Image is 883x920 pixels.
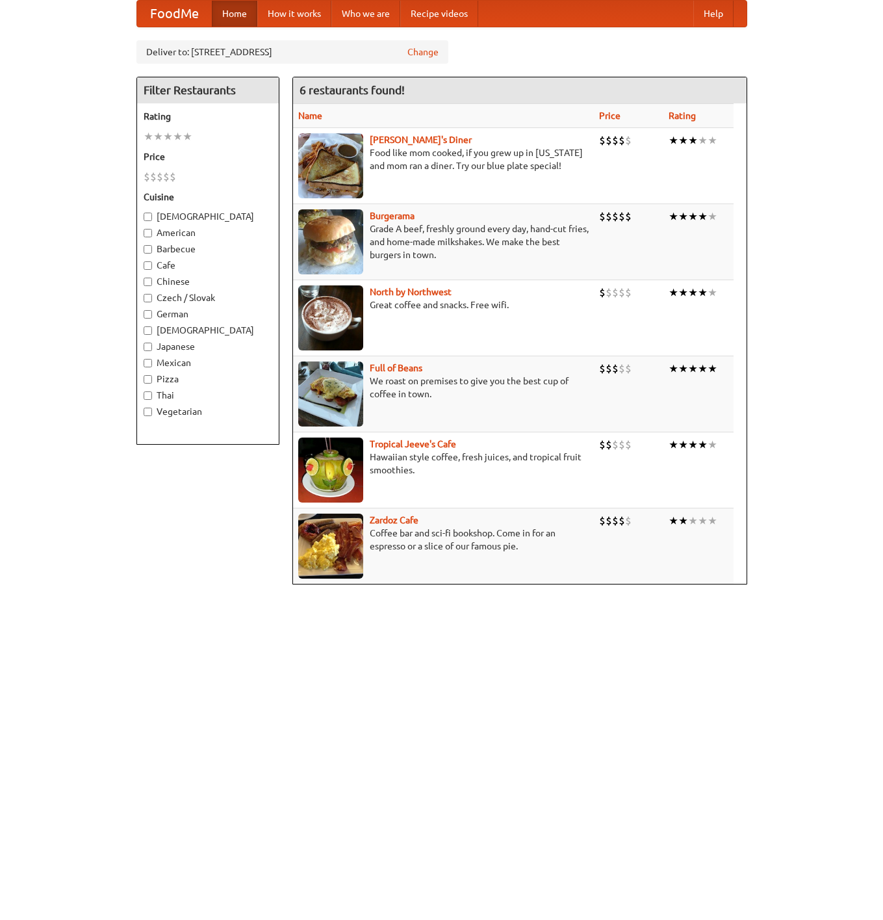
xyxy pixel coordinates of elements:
[612,285,619,300] li: $
[144,275,272,288] label: Chinese
[698,514,708,528] li: ★
[144,291,272,304] label: Czech / Slovak
[400,1,478,27] a: Recipe videos
[688,133,698,148] li: ★
[370,363,422,373] a: Full of Beans
[163,129,173,144] li: ★
[257,1,331,27] a: How it works
[708,209,717,224] li: ★
[144,245,152,254] input: Barbecue
[619,361,625,376] li: $
[144,226,272,239] label: American
[678,209,688,224] li: ★
[612,514,619,528] li: $
[298,527,589,553] p: Coffee bar and sci-fi bookshop. Come in for an espresso or a slice of our famous pie.
[669,361,678,376] li: ★
[606,438,612,452] li: $
[678,285,688,300] li: ★
[144,259,272,272] label: Cafe
[708,438,717,452] li: ★
[144,408,152,416] input: Vegetarian
[678,361,688,376] li: ★
[144,308,272,321] label: German
[708,361,717,376] li: ★
[625,361,632,376] li: $
[144,326,152,335] input: [DEMOGRAPHIC_DATA]
[170,170,176,184] li: $
[144,213,152,221] input: [DEMOGRAPHIC_DATA]
[619,133,625,148] li: $
[298,133,363,198] img: sallys.jpg
[331,1,400,27] a: Who we are
[144,324,272,337] label: [DEMOGRAPHIC_DATA]
[669,209,678,224] li: ★
[606,361,612,376] li: $
[144,375,152,384] input: Pizza
[370,211,415,221] a: Burgerama
[163,170,170,184] li: $
[599,361,606,376] li: $
[144,310,152,319] input: German
[606,133,612,148] li: $
[212,1,257,27] a: Home
[625,209,632,224] li: $
[606,514,612,528] li: $
[144,405,272,418] label: Vegetarian
[599,133,606,148] li: $
[157,170,163,184] li: $
[693,1,734,27] a: Help
[298,285,363,350] img: north.jpg
[144,278,152,286] input: Chinese
[298,298,589,311] p: Great coffee and snacks. Free wifi.
[298,361,363,427] img: beans.jpg
[688,285,698,300] li: ★
[625,438,632,452] li: $
[599,514,606,528] li: $
[144,261,152,270] input: Cafe
[698,209,708,224] li: ★
[612,361,619,376] li: $
[144,373,272,386] label: Pizza
[144,170,150,184] li: $
[144,389,272,402] label: Thai
[688,361,698,376] li: ★
[370,287,452,297] a: North by Northwest
[619,285,625,300] li: $
[150,170,157,184] li: $
[144,391,152,400] input: Thai
[678,133,688,148] li: ★
[370,135,472,145] a: [PERSON_NAME]'s Diner
[300,84,405,96] ng-pluralize: 6 restaurants found!
[698,133,708,148] li: ★
[619,438,625,452] li: $
[708,133,717,148] li: ★
[678,514,688,528] li: ★
[144,191,272,204] h5: Cuisine
[144,129,153,144] li: ★
[606,285,612,300] li: $
[708,285,717,300] li: ★
[669,438,678,452] li: ★
[606,209,612,224] li: $
[708,514,717,528] li: ★
[136,40,448,64] div: Deliver to: [STREET_ADDRESS]
[144,110,272,123] h5: Rating
[370,439,456,449] a: Tropical Jeeve's Cafe
[688,438,698,452] li: ★
[612,209,619,224] li: $
[625,133,632,148] li: $
[144,356,272,369] label: Mexican
[144,229,152,237] input: American
[669,133,678,148] li: ★
[669,285,678,300] li: ★
[298,375,589,401] p: We roast on premises to give you the best cup of coffee in town.
[153,129,163,144] li: ★
[370,515,418,525] a: Zardoz Cafe
[612,133,619,148] li: $
[144,294,152,302] input: Czech / Slovak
